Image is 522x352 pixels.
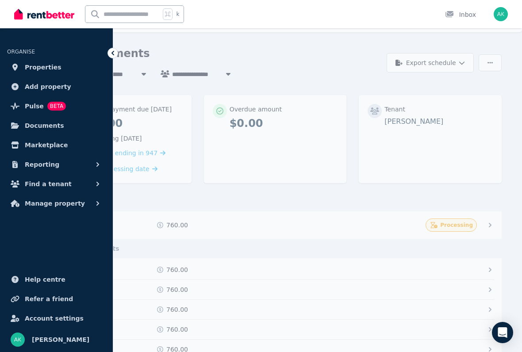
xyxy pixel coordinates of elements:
span: Processing [440,222,473,229]
div: Regular payments [49,244,502,253]
a: PulseBETA [7,97,106,115]
span: Pulse [25,101,44,111]
span: Documents [25,120,64,131]
button: Export schedule [387,53,474,73]
p: Overdue amount [230,105,282,114]
div: Open Intercom Messenger [492,322,513,343]
img: Adie Kriesl [11,333,25,347]
span: Account settings [25,313,84,324]
a: Change processing date [74,165,157,173]
p: [PERSON_NAME] [384,116,493,127]
p: Tenant [384,105,405,114]
span: 760.00 [166,325,188,334]
img: RentBetter [14,8,74,21]
span: 760.00 [166,305,188,314]
a: Refer a friend [7,290,106,308]
span: Marketplace [25,140,68,150]
a: Help centre [7,271,106,288]
span: Manage property [25,198,85,209]
div: First payment [49,197,502,206]
span: [PERSON_NAME] [32,334,89,345]
span: BETA [47,102,66,111]
p: $760.00 [74,116,183,130]
a: Account settings [7,310,106,327]
a: Properties [7,58,106,76]
img: Adie Kriesl [494,7,508,21]
span: 760.00 [166,265,188,274]
span: 760.00 [166,285,188,294]
button: Find a tenant [7,175,106,193]
span: Refer a friend [25,294,73,304]
button: Reporting [7,156,106,173]
span: 760.00 [166,221,188,230]
span: ORGANISE [7,49,35,55]
button: Manage property [7,195,106,212]
p: Upcoming payment due [DATE] [74,105,172,114]
span: Reporting [25,159,59,170]
span: Help centre [25,274,65,285]
span: k [176,11,179,18]
a: Marketplace [7,136,106,154]
span: Find a tenant [25,179,72,189]
span: Add property [25,81,71,92]
a: Documents [7,117,106,134]
span: BBL account ending in 947 [74,149,157,157]
span: Processing [DATE] [86,134,142,143]
p: $0.00 [230,116,338,130]
span: Properties [25,62,61,73]
div: Inbox [445,10,476,19]
a: Add property [7,78,106,96]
